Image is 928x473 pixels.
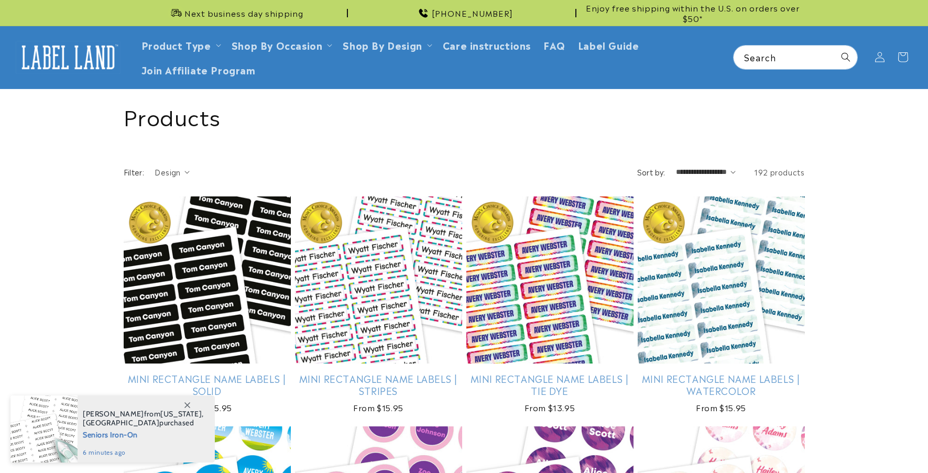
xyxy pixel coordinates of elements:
span: Shop By Occasion [232,39,323,51]
a: Label Land [12,37,125,78]
a: Mini Rectangle Name Labels | Stripes [295,372,462,397]
span: from , purchased [83,410,204,427]
label: Sort by: [637,167,665,177]
summary: Product Type [135,32,225,57]
h2: Filter: [124,167,145,178]
a: Product Type [141,38,211,52]
span: Enjoy free shipping within the U.S. on orders over $50* [581,3,805,23]
a: Mini Rectangle Name Labels | Tie Dye [466,372,634,397]
span: FAQ [543,39,565,51]
img: Label Land [16,41,121,73]
span: [PERSON_NAME] [83,409,144,419]
a: Join Affiliate Program [135,57,262,82]
span: Seniors Iron-On [83,427,204,441]
h1: Products [124,102,805,129]
a: Care instructions [436,32,537,57]
span: Label Guide [578,39,639,51]
span: Next business day shipping [184,8,303,18]
a: FAQ [537,32,572,57]
span: 6 minutes ago [83,448,204,457]
span: [PHONE_NUMBER] [432,8,513,18]
summary: Shop By Occasion [225,32,337,57]
span: Design [155,167,180,177]
summary: Shop By Design [336,32,436,57]
span: Care instructions [443,39,531,51]
span: Join Affiliate Program [141,63,256,75]
button: Search [834,46,857,69]
span: [GEOGRAPHIC_DATA] [83,418,159,427]
summary: Design (0 selected) [155,167,190,178]
span: [US_STATE] [160,409,202,419]
a: Label Guide [572,32,646,57]
a: Mini Rectangle Name Labels | Solid [124,372,291,397]
span: 192 products [754,167,804,177]
a: Shop By Design [343,38,422,52]
a: Mini Rectangle Name Labels | Watercolor [638,372,805,397]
